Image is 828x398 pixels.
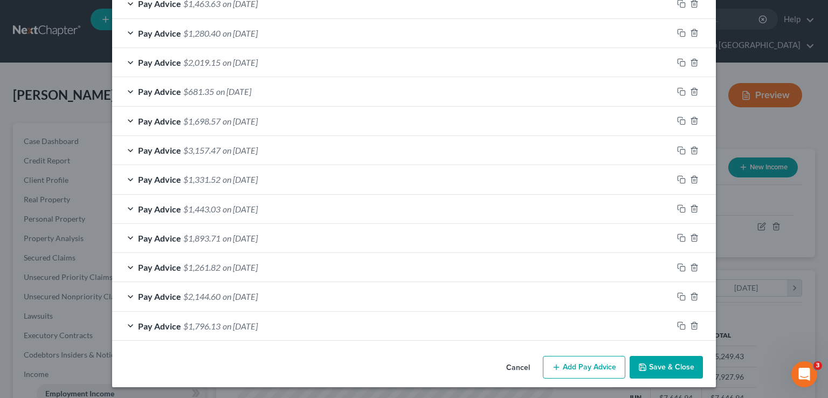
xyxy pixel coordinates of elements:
[223,204,258,214] span: on [DATE]
[223,116,258,126] span: on [DATE]
[183,262,220,272] span: $1,261.82
[813,361,822,370] span: 3
[183,174,220,184] span: $1,331.52
[183,233,220,243] span: $1,893.71
[498,357,539,379] button: Cancel
[138,28,181,38] span: Pay Advice
[138,233,181,243] span: Pay Advice
[223,291,258,301] span: on [DATE]
[791,361,817,387] iframe: Intercom live chat
[216,86,251,97] span: on [DATE]
[138,291,181,301] span: Pay Advice
[183,204,220,214] span: $1,443.03
[138,86,181,97] span: Pay Advice
[183,145,220,155] span: $3,157.47
[183,28,220,38] span: $1,280.40
[223,233,258,243] span: on [DATE]
[138,116,181,126] span: Pay Advice
[138,321,181,331] span: Pay Advice
[630,356,703,379] button: Save & Close
[223,145,258,155] span: on [DATE]
[223,174,258,184] span: on [DATE]
[138,262,181,272] span: Pay Advice
[183,291,220,301] span: $2,144.60
[138,204,181,214] span: Pay Advice
[183,321,220,331] span: $1,796.13
[183,116,220,126] span: $1,698.57
[138,57,181,67] span: Pay Advice
[138,174,181,184] span: Pay Advice
[138,145,181,155] span: Pay Advice
[223,262,258,272] span: on [DATE]
[223,321,258,331] span: on [DATE]
[223,28,258,38] span: on [DATE]
[543,356,625,379] button: Add Pay Advice
[183,86,214,97] span: $681.35
[183,57,220,67] span: $2,019.15
[223,57,258,67] span: on [DATE]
